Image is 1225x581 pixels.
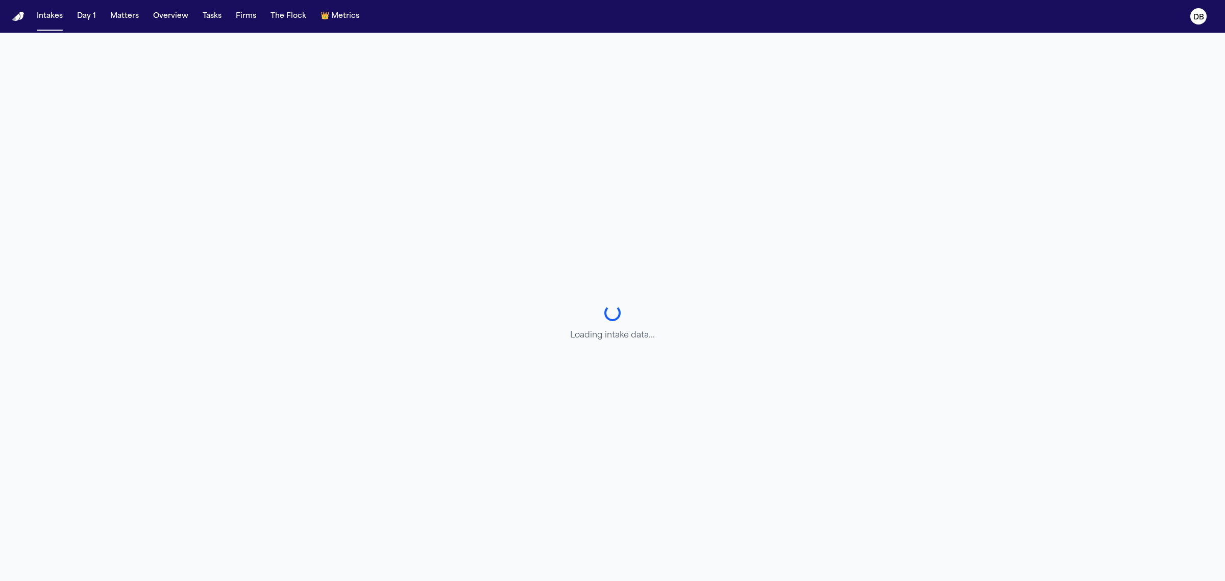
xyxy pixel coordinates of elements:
button: crownMetrics [316,7,363,26]
img: Finch Logo [12,12,24,21]
button: Tasks [199,7,226,26]
p: Loading intake data... [570,329,655,342]
button: Day 1 [73,7,100,26]
button: Intakes [33,7,67,26]
button: Firms [232,7,260,26]
button: Matters [106,7,143,26]
button: The Flock [266,7,310,26]
a: Home [12,12,24,21]
button: Overview [149,7,192,26]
